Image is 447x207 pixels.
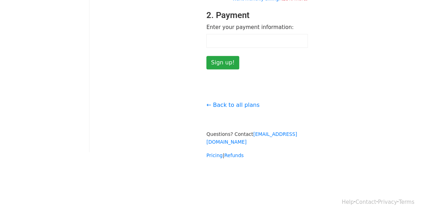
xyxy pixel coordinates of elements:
input: Sign up! [206,56,239,69]
a: [EMAIL_ADDRESS][DOMAIN_NAME] [206,131,297,145]
a: Privacy [378,199,397,205]
a: Contact [355,199,376,205]
h3: 2. Payment [206,10,308,21]
small: | [206,153,243,158]
a: ← Back to all plans [206,102,259,108]
a: Terms [399,199,414,205]
iframe: Chat Widget [412,173,447,207]
small: Questions? Contact [206,131,297,145]
a: Pricing [206,153,223,158]
label: Enter your payment information: [206,23,294,31]
iframe: Secure card payment input frame [210,38,304,44]
a: Refunds [224,153,244,158]
a: Help [342,199,354,205]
